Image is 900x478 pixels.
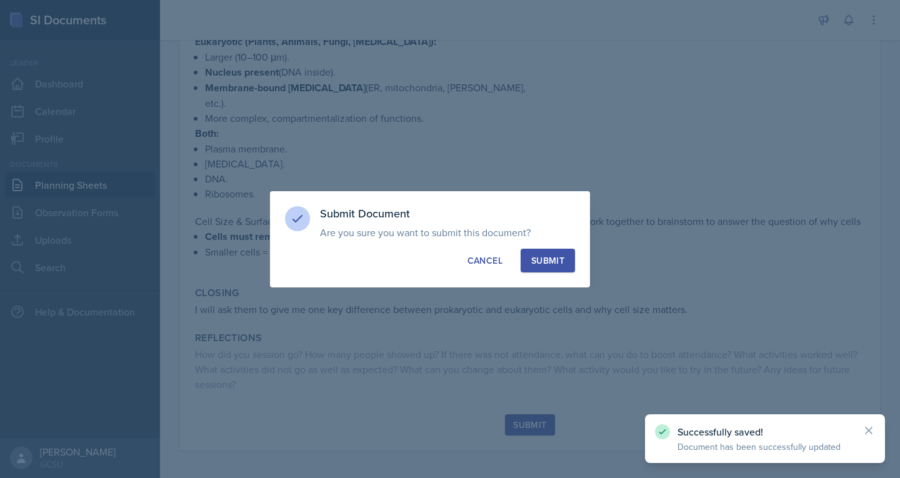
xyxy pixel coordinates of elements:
button: Submit [521,249,575,272]
p: Successfully saved! [677,426,852,438]
h3: Submit Document [320,206,575,221]
p: Document has been successfully updated [677,441,852,453]
div: Submit [531,254,564,267]
button: Cancel [457,249,513,272]
p: Are you sure you want to submit this document? [320,226,575,239]
div: Cancel [467,254,502,267]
